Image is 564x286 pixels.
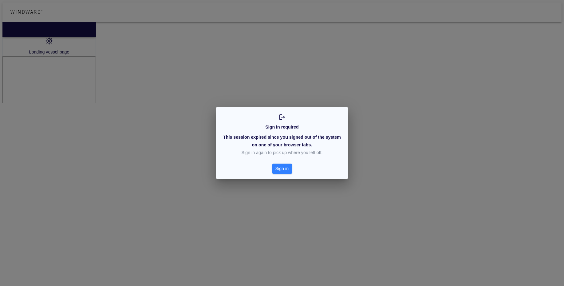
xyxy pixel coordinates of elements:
button: Sign in [272,164,292,174]
div: This session expired since you signed out of the system on one of your browser tabs. [222,132,342,150]
div: Sign in required [264,122,300,132]
div: Sign in again to pick up where you left off. [242,149,323,156]
iframe: Chat [538,258,559,281]
div: Sign in [274,164,290,174]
